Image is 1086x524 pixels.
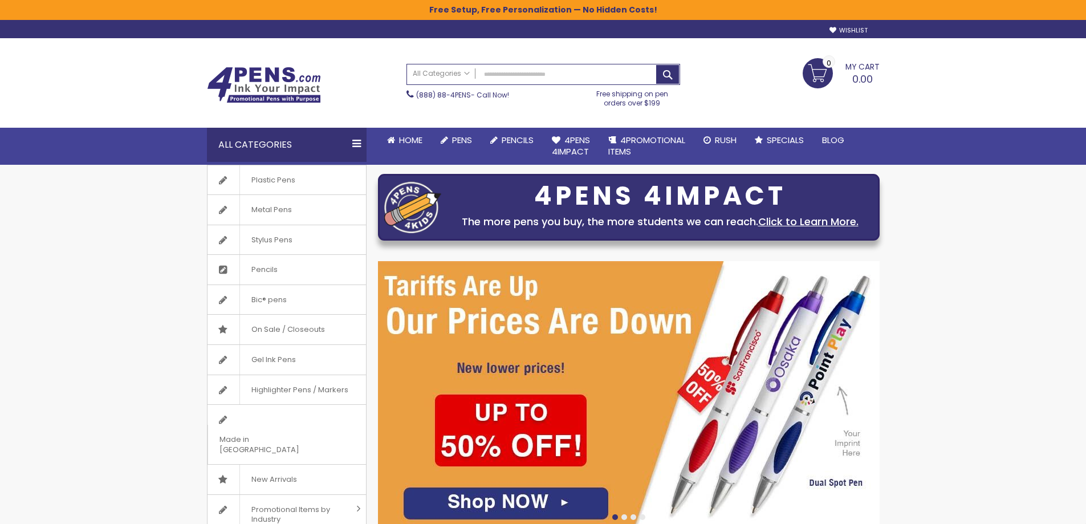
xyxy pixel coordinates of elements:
a: Pens [432,128,481,153]
a: Rush [694,128,746,153]
span: Made in [GEOGRAPHIC_DATA] [208,425,337,464]
span: 4Pens 4impact [552,134,590,157]
a: Home [378,128,432,153]
a: Pencils [481,128,543,153]
span: Bic® pens [239,285,298,315]
a: Gel Ink Pens [208,345,366,375]
span: All Categories [413,69,470,78]
a: Metal Pens [208,195,366,225]
a: All Categories [407,64,475,83]
span: New Arrivals [239,465,308,494]
span: Gel Ink Pens [239,345,307,375]
div: All Categories [207,128,367,162]
a: Wishlist [829,26,868,35]
span: Pencils [502,134,534,146]
span: Pencils [239,255,289,285]
span: Metal Pens [239,195,303,225]
a: 0.00 0 [803,58,880,87]
a: Made in [GEOGRAPHIC_DATA] [208,405,366,464]
a: New Arrivals [208,465,366,494]
a: Highlighter Pens / Markers [208,375,366,405]
a: Bic® pens [208,285,366,315]
a: Click to Learn More. [758,214,859,229]
span: Blog [822,134,844,146]
span: 0 [827,58,831,68]
span: Rush [715,134,737,146]
span: Highlighter Pens / Markers [239,375,360,405]
a: On Sale / Closeouts [208,315,366,344]
span: Plastic Pens [239,165,307,195]
span: Home [399,134,422,146]
span: Specials [767,134,804,146]
div: Free shipping on pen orders over $199 [584,85,680,108]
div: The more pens you buy, the more students we can reach. [447,214,873,230]
span: Stylus Pens [239,225,304,255]
span: On Sale / Closeouts [239,315,336,344]
span: 0.00 [852,72,873,86]
span: - Call Now! [416,90,509,100]
img: 4Pens Custom Pens and Promotional Products [207,67,321,103]
a: Stylus Pens [208,225,366,255]
a: Specials [746,128,813,153]
span: 4PROMOTIONAL ITEMS [608,134,685,157]
span: Pens [452,134,472,146]
img: four_pen_logo.png [384,181,441,233]
a: (888) 88-4PENS [416,90,471,100]
a: 4Pens4impact [543,128,599,165]
div: 4PENS 4IMPACT [447,184,873,208]
a: Pencils [208,255,366,285]
a: Blog [813,128,853,153]
a: 4PROMOTIONALITEMS [599,128,694,165]
a: Plastic Pens [208,165,366,195]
